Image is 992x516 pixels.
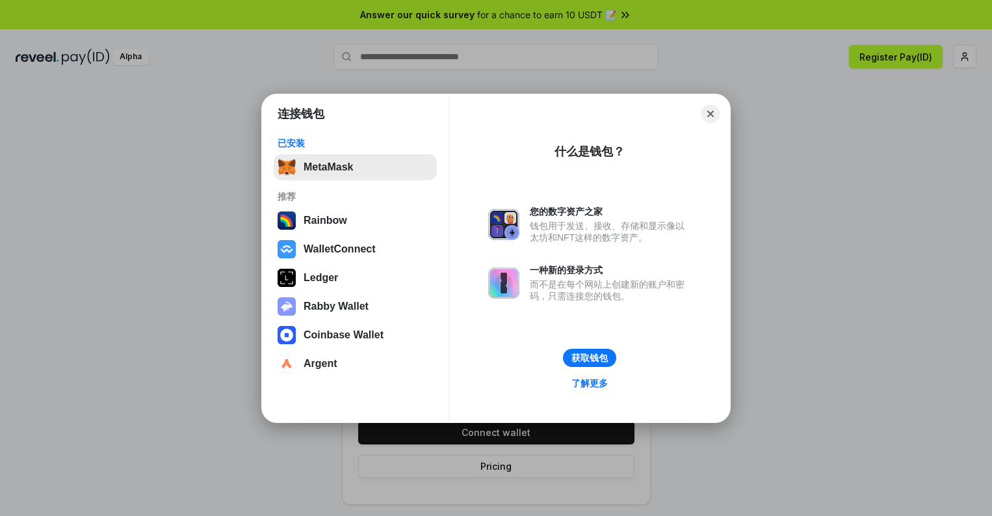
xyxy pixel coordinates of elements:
div: MetaMask [304,161,353,173]
div: WalletConnect [304,243,376,255]
img: svg+xml,%3Csvg%20width%3D%2228%22%20height%3D%2228%22%20viewBox%3D%220%200%2028%2028%22%20fill%3D... [278,326,296,344]
img: svg+xml,%3Csvg%20xmlns%3D%22http%3A%2F%2Fwww.w3.org%2F2000%2Fsvg%22%20fill%3D%22none%22%20viewBox... [278,297,296,316]
div: 推荐 [278,191,433,202]
button: WalletConnect [274,236,437,262]
div: 您的数字资产之家 [530,206,691,217]
div: 获取钱包 [571,352,608,364]
button: Ledger [274,265,437,291]
div: Argent [304,358,337,370]
div: 钱包用于发送、接收、存储和显示像以太坊和NFT这样的数字资产。 [530,220,691,243]
button: Close [701,105,720,123]
img: svg+xml,%3Csvg%20width%3D%2228%22%20height%3D%2228%22%20viewBox%3D%220%200%2028%2028%22%20fill%3D... [278,355,296,373]
button: MetaMask [274,154,437,180]
div: 已安装 [278,137,433,149]
button: Rainbow [274,208,437,234]
div: Rabby Wallet [304,301,369,312]
button: 获取钱包 [563,349,616,367]
img: svg+xml,%3Csvg%20width%3D%22120%22%20height%3D%22120%22%20viewBox%3D%220%200%20120%20120%22%20fil... [278,211,296,230]
h1: 连接钱包 [278,106,324,122]
div: 了解更多 [571,377,608,389]
div: 什么是钱包？ [555,144,625,159]
div: 一种新的登录方式 [530,264,691,276]
button: Coinbase Wallet [274,322,437,348]
div: Rainbow [304,215,347,226]
button: Argent [274,351,437,377]
a: 了解更多 [564,375,616,392]
div: 而不是在每个网站上创建新的账户和密码，只需连接您的钱包。 [530,278,691,302]
div: Ledger [304,272,338,284]
img: svg+xml,%3Csvg%20width%3D%2228%22%20height%3D%2228%22%20viewBox%3D%220%200%2028%2028%22%20fill%3D... [278,240,296,258]
div: Coinbase Wallet [304,329,384,341]
img: svg+xml,%3Csvg%20xmlns%3D%22http%3A%2F%2Fwww.w3.org%2F2000%2Fsvg%22%20fill%3D%22none%22%20viewBox... [488,267,519,299]
button: Rabby Wallet [274,293,437,319]
img: svg+xml,%3Csvg%20xmlns%3D%22http%3A%2F%2Fwww.w3.org%2F2000%2Fsvg%22%20width%3D%2228%22%20height%3... [278,269,296,287]
img: svg+xml,%3Csvg%20xmlns%3D%22http%3A%2F%2Fwww.w3.org%2F2000%2Fsvg%22%20fill%3D%22none%22%20viewBox... [488,209,519,240]
img: svg+xml,%3Csvg%20fill%3D%22none%22%20height%3D%2233%22%20viewBox%3D%220%200%2035%2033%22%20width%... [278,158,296,176]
